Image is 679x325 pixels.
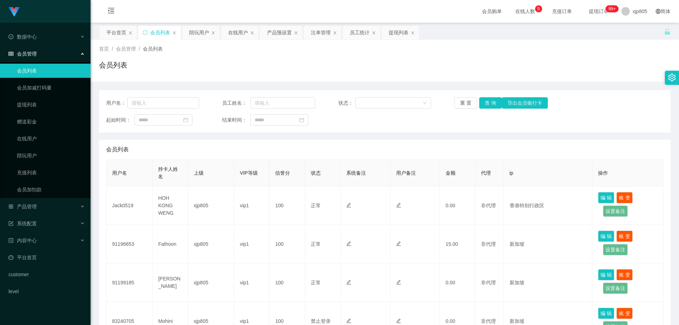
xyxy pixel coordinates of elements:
i: 图标: close [250,31,254,35]
a: customer [8,267,85,282]
span: 内容中心 [8,238,37,243]
button: 账 变 [616,308,633,319]
button: 账 变 [616,192,633,203]
sup: 5 [535,5,542,12]
h1: 会员列表 [99,60,127,70]
span: 系统备注 [346,170,366,176]
span: 会员管理 [116,46,136,52]
span: 用户名： [106,99,127,107]
i: 图标: close [411,31,415,35]
i: 图标: down [423,101,427,106]
i: 图标: edit [346,241,351,246]
span: 非代理 [481,280,496,285]
button: 查 询 [479,97,502,109]
div: 陪玩用户 [189,26,209,39]
span: 会员列表 [106,145,129,154]
div: 注单管理 [311,26,331,39]
p: 5 [537,5,540,12]
span: 信誉分 [275,170,290,176]
td: xjp805 [188,225,234,263]
td: 15.00 [440,225,475,263]
a: 会员加扣款 [17,182,85,197]
button: 设置备注 [603,244,628,255]
span: 会员列表 [143,46,163,52]
i: 图标: edit [396,241,401,246]
i: 图标: profile [8,238,13,243]
i: 图标: edit [346,318,351,323]
td: xjp805 [188,186,234,225]
td: 91196653 [106,225,152,263]
a: level [8,284,85,298]
sup: 265 [606,5,619,12]
td: vip1 [234,225,269,263]
span: 正常 [311,241,321,247]
a: 充值列表 [17,166,85,180]
div: 产品预设置 [267,26,292,39]
td: 0.00 [440,186,475,225]
input: 请输入 [250,97,315,109]
a: 会员列表 [17,64,85,78]
i: 图标: close [211,31,215,35]
i: 图标: calendar [299,117,304,122]
span: 会员管理 [8,51,37,57]
span: / [139,46,140,52]
i: 图标: edit [396,280,401,285]
span: 非代理 [481,203,496,208]
img: logo.9652507e.png [8,7,20,17]
div: 员工统计 [350,26,370,39]
i: 图标: edit [346,280,351,285]
td: 0.00 [440,263,475,302]
span: 禁止登录 [311,318,331,324]
td: Fathoon [152,225,188,263]
button: 编 辑 [598,231,614,242]
button: 账 变 [616,269,633,280]
td: 91199185 [106,263,152,302]
td: 新加坡 [504,263,593,302]
i: 图标: form [8,221,13,226]
td: 100 [269,186,305,225]
i: 图标: table [8,51,13,56]
i: 图标: menu-fold [99,0,123,23]
span: 非代理 [481,318,496,324]
i: 图标: close [128,31,133,35]
td: Jack0519 [106,186,152,225]
td: vip1 [234,263,269,302]
span: 正常 [311,280,321,285]
i: 图标: setting [668,74,676,81]
span: VIP等级 [240,170,258,176]
button: 导出会员银行卡 [502,97,548,109]
span: 产品管理 [8,204,37,209]
a: 提现列表 [17,98,85,112]
span: 在线人数 [512,9,539,14]
button: 编 辑 [598,308,614,319]
span: 操作 [598,170,608,176]
span: 代理 [481,170,491,176]
button: 设置备注 [603,283,628,294]
td: [PERSON_NAME] [152,263,188,302]
td: HOH KONG WENG [152,186,188,225]
span: 用户备注 [396,170,416,176]
a: 在线用户 [17,132,85,146]
span: 结束时间： [222,116,250,124]
span: 员工姓名： [222,99,250,107]
div: 平台首页 [106,26,126,39]
span: 上级 [194,170,204,176]
i: 图标: unlock [664,29,671,35]
i: 图标: close [333,31,337,35]
td: 100 [269,225,305,263]
span: 用户名 [112,170,127,176]
i: 图标: sync [143,30,147,35]
span: 状态 [311,170,321,176]
button: 编 辑 [598,192,614,203]
div: 会员列表 [150,26,170,39]
td: 香港特别行政区 [504,186,593,225]
span: 首页 [99,46,109,52]
div: 在线用户 [228,26,248,39]
i: 图标: edit [346,203,351,208]
span: 金额 [446,170,455,176]
span: 起始时间： [106,116,134,124]
a: 图标: dashboard平台首页 [8,250,85,265]
td: 100 [269,263,305,302]
a: 会员加减打码量 [17,81,85,95]
button: 编 辑 [598,269,614,280]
